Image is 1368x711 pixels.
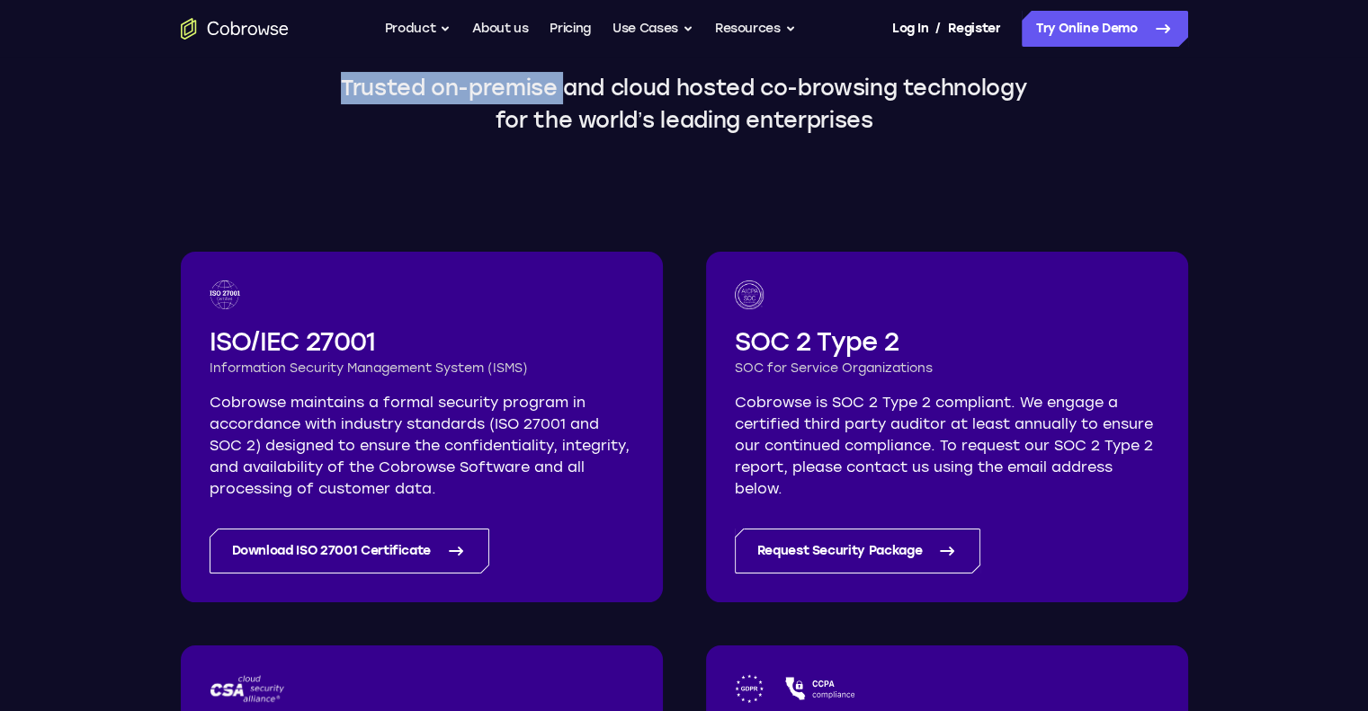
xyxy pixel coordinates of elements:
h3: Information Security Management System (ISMS) [210,360,634,378]
button: Use Cases [612,11,693,47]
a: About us [472,11,528,47]
button: Resources [715,11,796,47]
img: GDPR logo [735,674,764,703]
a: Register [948,11,1000,47]
a: Go to the home page [181,18,289,40]
a: Try Online Demo [1022,11,1188,47]
h2: SOC 2 Type 2 [735,324,1159,360]
a: Request Security Package [735,529,981,573]
img: CSA logo [210,674,286,703]
p: Cobrowse is SOC 2 Type 2 compliant. We engage a certified third party auditor at least annually t... [735,392,1159,500]
a: Pricing [550,11,591,47]
a: Log In [892,11,928,47]
h2: ISO/IEC 27001 [210,324,634,360]
img: CCPA logo [785,674,854,703]
button: Product [385,11,452,47]
p: Trusted on-premise and cloud hosted co-browsing technology for the world’s leading enterprises [325,72,1044,137]
a: Download ISO 27001 Certificate [210,529,490,573]
img: SOC logo [735,280,764,309]
h3: SOC for Service Organizations [735,360,1159,378]
p: Cobrowse maintains a formal security program in accordance with industry standards (ISO 27001 and... [210,392,634,500]
img: ISO 27001 [210,280,241,309]
span: / [935,18,941,40]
